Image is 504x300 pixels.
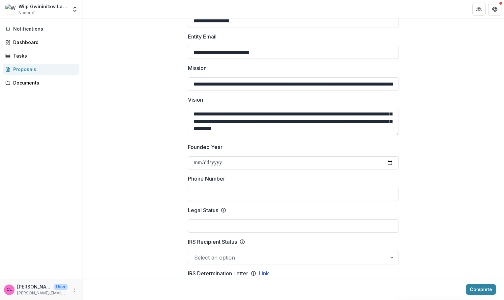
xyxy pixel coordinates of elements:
p: IRS Recipient Status [188,238,237,246]
button: Partners [472,3,486,16]
span: Nonprofit [18,10,37,16]
p: Phone Number [188,175,225,183]
a: Tasks [3,50,79,61]
a: Proposals [3,64,79,75]
p: IRS Determination Letter [188,269,248,277]
button: Get Help [488,3,501,16]
button: Notifications [3,24,79,34]
div: Documents [13,79,74,86]
p: Legal Status [188,206,218,214]
button: Complete [466,284,496,295]
div: Dashboard [13,39,74,46]
div: Chrystal Lattie [7,287,12,292]
p: Vision [188,96,203,104]
div: Wilp Gwininitxw Land and Resource Management Society [18,3,68,10]
p: [PERSON_NAME][EMAIL_ADDRESS][DOMAIN_NAME] [17,290,68,296]
p: Founded Year [188,143,222,151]
button: Open entity switcher [70,3,79,16]
div: Tasks [13,52,74,59]
a: Documents [3,77,79,88]
p: Entity Email [188,33,217,40]
img: Wilp Gwininitxw Land and Resource Management Society [5,4,16,14]
span: Notifications [13,26,77,32]
a: Dashboard [3,37,79,48]
p: [PERSON_NAME] [17,283,51,290]
p: Mission [188,64,207,72]
div: Proposals [13,66,74,73]
a: Link [259,269,269,277]
p: User [54,284,68,290]
button: More [70,286,78,294]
